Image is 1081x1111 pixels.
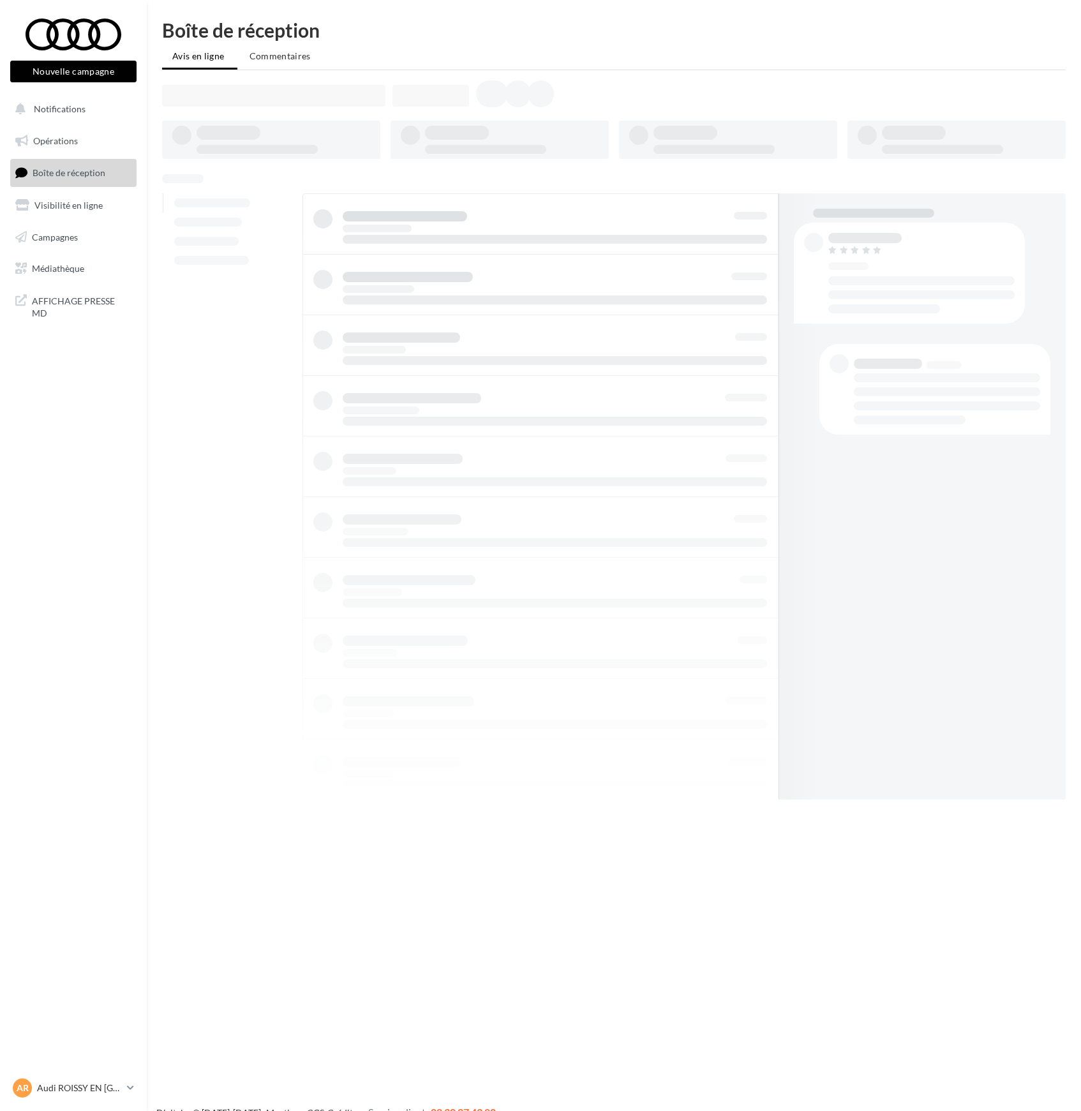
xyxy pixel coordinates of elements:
span: Commentaires [250,50,311,61]
span: Visibilité en ligne [34,200,103,211]
a: Médiathèque [8,255,139,282]
a: Boîte de réception [8,159,139,186]
a: Opérations [8,128,139,154]
span: AFFICHAGE PRESSE MD [32,292,131,320]
a: AR Audi ROISSY EN [GEOGRAPHIC_DATA] [10,1076,137,1100]
button: Notifications [8,96,134,123]
span: AR [17,1082,29,1094]
a: Visibilité en ligne [8,192,139,219]
span: Médiathèque [32,263,84,274]
p: Audi ROISSY EN [GEOGRAPHIC_DATA] [37,1082,122,1094]
div: Boîte de réception [162,20,1066,40]
a: Campagnes [8,224,139,251]
button: Nouvelle campagne [10,61,137,82]
span: Notifications [34,103,86,114]
span: Campagnes [32,231,78,242]
a: AFFICHAGE PRESSE MD [8,287,139,325]
span: Boîte de réception [33,167,105,178]
span: Opérations [33,135,78,146]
